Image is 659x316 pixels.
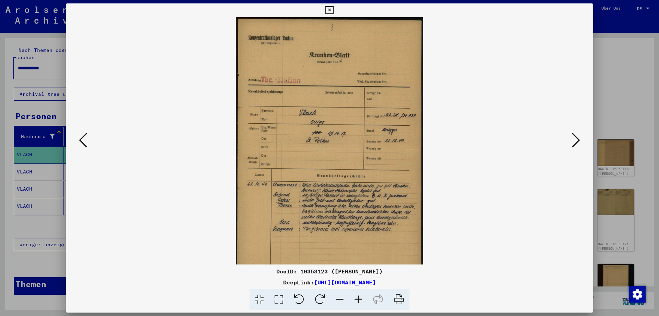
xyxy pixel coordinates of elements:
[629,286,645,302] div: Zustimmung ändern
[314,279,376,286] a: [URL][DOMAIN_NAME]
[629,286,646,303] img: Zustimmung ändern
[66,267,593,275] div: DocID: 10353123 ([PERSON_NAME])
[66,278,593,286] div: DeepLink:
[236,17,423,282] img: 001.jpg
